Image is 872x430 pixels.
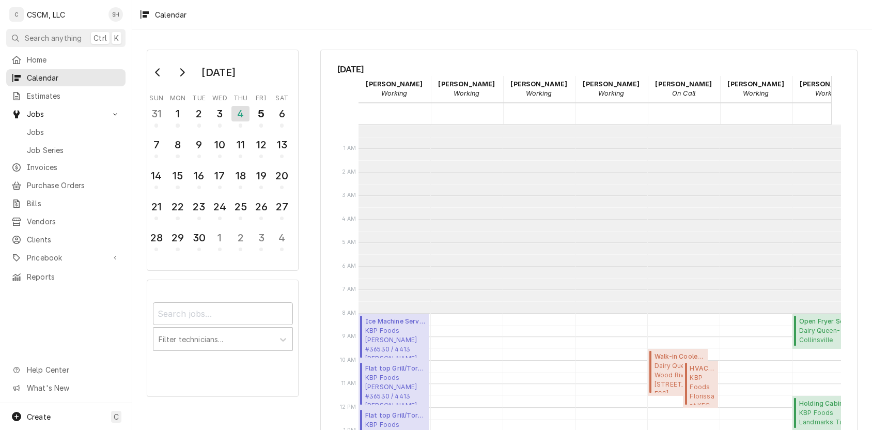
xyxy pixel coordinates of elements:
[169,106,185,121] div: 1
[655,361,705,393] span: Dairy Queen Wood River [STREET_ADDRESS][US_STATE]
[167,90,189,103] th: Monday
[212,230,228,245] div: 1
[253,199,269,214] div: 26
[198,64,239,81] div: [DATE]
[438,80,495,88] strong: [PERSON_NAME]
[359,314,429,361] div: Ice Machine Service(Uninvoiced)KBP Foods[PERSON_NAME] #36530 / 4413 [PERSON_NAME], [GEOGRAPHIC_DA...
[454,89,479,97] em: Working
[27,252,105,263] span: Pricebook
[792,76,865,102] div: Sam Smith - Working
[231,106,250,121] div: 4
[148,168,164,183] div: 14
[191,199,207,214] div: 23
[648,349,708,396] div: Walk-in Cooler/Freezer Service Call(Return for Follow-Up)Dairy Queen Wood River[STREET_ADDRESS][U...
[339,168,359,176] span: 2 AM
[337,63,841,76] span: [DATE]
[583,80,640,88] strong: [PERSON_NAME]
[792,314,863,349] div: Open Fryer Service(Customer Ordering Parts)Dairy Queen-Collinsville[STREET_ADDRESS][US_STATE]
[172,64,192,81] button: Go to next month
[6,195,126,212] a: Bills
[27,412,51,421] span: Create
[339,379,359,388] span: 11 AM
[25,33,82,43] span: Search anything
[253,168,269,183] div: 19
[365,364,426,373] span: Flat top Grill/Tortilla/ Panini ( Uninvoiced )
[340,285,359,294] span: 7 AM
[147,50,299,271] div: Calendar Day Picker
[27,127,120,137] span: Jobs
[27,72,120,83] span: Calendar
[727,80,784,88] strong: [PERSON_NAME]
[94,33,107,43] span: Ctrl
[108,7,123,22] div: SH
[251,90,272,103] th: Friday
[6,231,126,248] a: Clients
[191,230,207,245] div: 30
[274,230,290,245] div: 4
[27,382,119,393] span: What's New
[339,191,359,199] span: 3 AM
[6,87,126,104] a: Estimates
[274,199,290,214] div: 27
[366,80,423,88] strong: [PERSON_NAME]
[339,332,359,341] span: 9 AM
[359,76,431,102] div: Chris Lynch - Working
[27,364,119,375] span: Help Center
[655,80,712,88] strong: [PERSON_NAME]
[212,199,228,214] div: 24
[153,293,293,362] div: Calendar Filters
[232,230,248,245] div: 2
[365,317,426,326] span: Ice Machine Service ( Uninvoiced )
[253,106,269,121] div: 5
[575,76,648,102] div: James Bain - Working
[359,361,429,408] div: Flat top Grill/Tortilla/ Panini(Uninvoiced)KBP Foods[PERSON_NAME] #36530 / 4413 [PERSON_NAME], [G...
[232,168,248,183] div: 18
[27,90,120,101] span: Estimates
[799,317,860,326] span: Open Fryer Service ( Customer Ordering Parts )
[800,80,857,88] strong: [PERSON_NAME]
[6,268,126,285] a: Reports
[9,7,24,22] div: C
[690,364,715,373] span: HVAC Service ( Past Due )
[148,199,164,214] div: 21
[6,361,126,378] a: Go to Help Center
[27,234,120,245] span: Clients
[337,356,359,364] span: 10 AM
[341,144,359,152] span: 1 AM
[253,230,269,245] div: 3
[148,64,168,81] button: Go to previous month
[359,361,429,408] div: [Service] Flat top Grill/Tortilla/ Panini KBP Foods Hannibal Taco Bell #36530 / 4413 McMasters, H...
[6,51,126,68] a: Home
[148,230,164,245] div: 28
[503,76,575,102] div: Izaia Bain - Working
[27,145,120,156] span: Job Series
[799,408,860,428] span: KBP Foods Landmarks Taco Bell #37048 / [STREET_ADDRESS][US_STATE]
[108,7,123,22] div: Serra Heyen's Avatar
[526,89,552,97] em: Working
[253,137,269,152] div: 12
[339,262,359,270] span: 6 AM
[365,411,426,420] span: Flat top Grill/Tortilla/ Panini ( Finalized )
[6,105,126,122] a: Go to Jobs
[655,352,705,361] span: Walk-in Cooler/Freezer Service Call ( Return for Follow-Up )
[147,280,299,396] div: Calendar Filters
[274,168,290,183] div: 20
[359,314,429,361] div: [Service] Ice Machine Service KBP Foods Hannibal Taco Bell #36530 / 4413 McMasters, Hannibal, Mis...
[27,180,120,191] span: Purchase Orders
[146,90,167,103] th: Sunday
[27,271,120,282] span: Reports
[6,159,126,176] a: Invoices
[212,137,228,152] div: 10
[27,54,120,65] span: Home
[683,361,718,408] div: HVAC Service(Past Due)KBP FoodsFlorissant KFC #5836 / [STREET_ADDRESS][US_STATE]
[27,109,105,119] span: Jobs
[365,326,426,358] span: KBP Foods [PERSON_NAME] #36530 / 4413 [PERSON_NAME], [GEOGRAPHIC_DATA][US_STATE]
[27,216,120,227] span: Vendors
[743,89,769,97] em: Working
[365,373,426,405] span: KBP Foods [PERSON_NAME] #36530 / 4413 [PERSON_NAME], [GEOGRAPHIC_DATA][US_STATE]
[6,213,126,230] a: Vendors
[191,137,207,152] div: 9
[191,168,207,183] div: 16
[114,411,119,422] span: C
[6,69,126,86] a: Calendar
